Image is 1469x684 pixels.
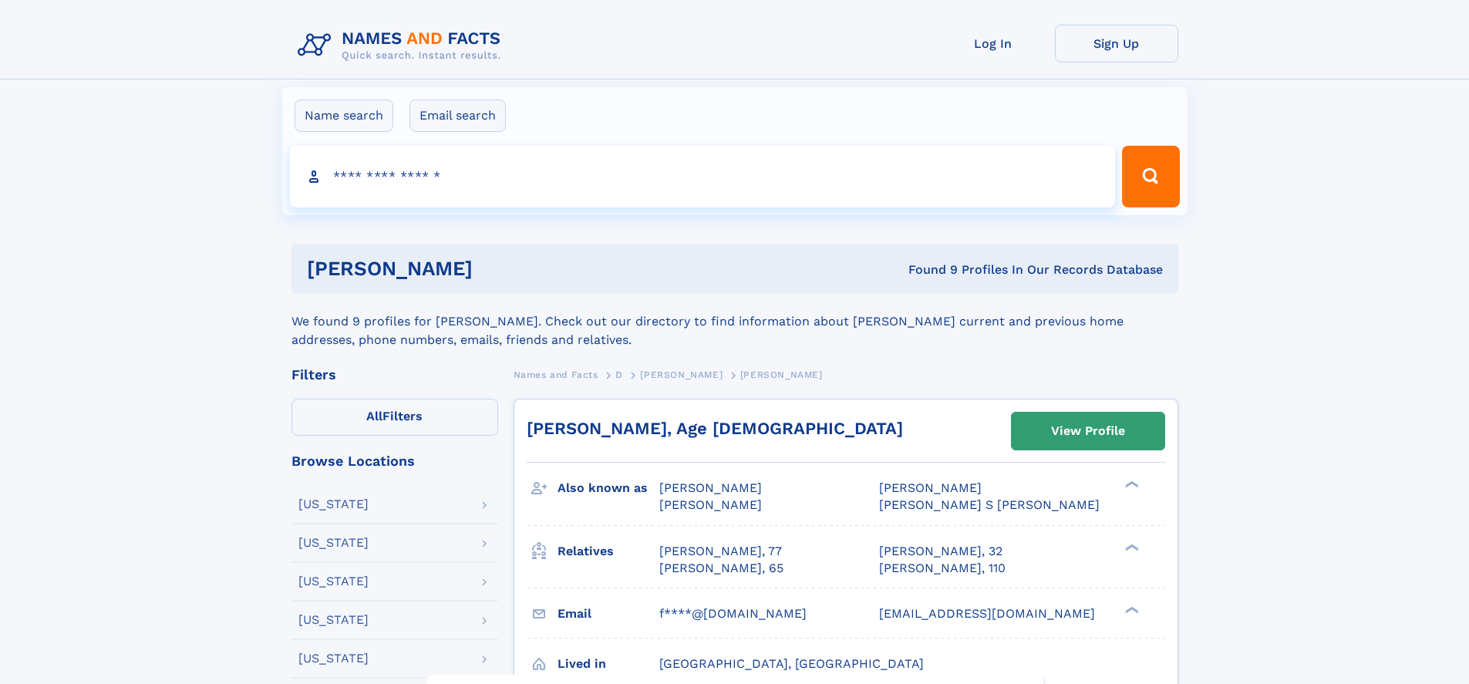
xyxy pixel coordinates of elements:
div: [US_STATE] [298,652,369,665]
a: Names and Facts [514,365,598,384]
label: Name search [295,99,393,132]
div: Browse Locations [291,454,498,468]
span: [GEOGRAPHIC_DATA], [GEOGRAPHIC_DATA] [659,656,924,671]
a: [PERSON_NAME], 110 [879,560,1006,577]
h3: Lived in [558,651,659,677]
span: [PERSON_NAME] [640,369,723,380]
div: [US_STATE] [298,575,369,588]
span: [PERSON_NAME] [879,480,982,495]
div: [US_STATE] [298,537,369,549]
div: View Profile [1051,413,1125,449]
span: All [366,409,382,423]
button: Search Button [1122,146,1179,207]
a: [PERSON_NAME], Age [DEMOGRAPHIC_DATA] [527,419,903,438]
span: [PERSON_NAME] [659,497,762,512]
span: D [615,369,623,380]
h1: [PERSON_NAME] [307,259,691,278]
div: ❯ [1121,480,1140,490]
div: [US_STATE] [298,498,369,510]
a: Sign Up [1055,25,1178,62]
h3: Email [558,601,659,627]
a: Log In [932,25,1055,62]
div: [US_STATE] [298,614,369,626]
span: [PERSON_NAME] S [PERSON_NAME] [879,497,1100,512]
img: Logo Names and Facts [291,25,514,66]
div: We found 9 profiles for [PERSON_NAME]. Check out our directory to find information about [PERSON_... [291,294,1178,349]
h3: Also known as [558,475,659,501]
a: [PERSON_NAME] [640,365,723,384]
h3: Relatives [558,538,659,564]
span: [PERSON_NAME] [659,480,762,495]
div: Filters [291,368,498,382]
a: [PERSON_NAME], 65 [659,560,783,577]
div: ❯ [1121,605,1140,615]
label: Filters [291,399,498,436]
span: [PERSON_NAME] [740,369,823,380]
a: [PERSON_NAME], 32 [879,543,1002,560]
a: D [615,365,623,384]
div: Found 9 Profiles In Our Records Database [690,261,1163,278]
input: search input [290,146,1116,207]
span: [EMAIL_ADDRESS][DOMAIN_NAME] [879,606,1095,621]
div: ❯ [1121,542,1140,552]
a: View Profile [1012,413,1164,450]
a: [PERSON_NAME], 77 [659,543,782,560]
label: Email search [409,99,506,132]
